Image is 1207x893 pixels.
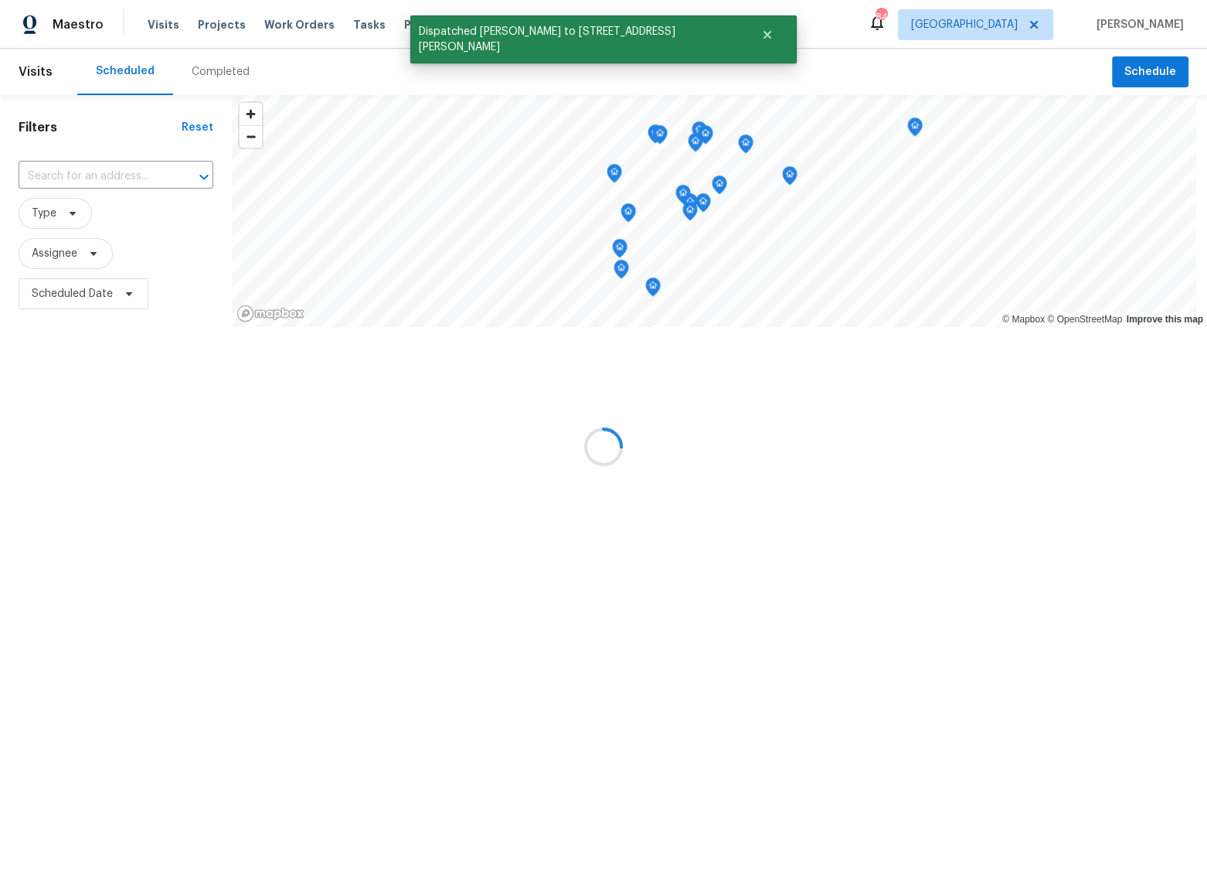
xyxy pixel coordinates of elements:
a: OpenStreetMap [1047,314,1122,325]
span: Zoom out [240,126,262,148]
button: Zoom out [240,125,262,148]
button: Close [742,19,793,50]
span: Dispatched [PERSON_NAME] to [STREET_ADDRESS][PERSON_NAME] [410,15,742,63]
div: 84 [875,9,886,25]
a: Mapbox homepage [236,305,304,322]
a: Mapbox [1002,314,1045,325]
button: Zoom in [240,103,262,125]
a: Improve this map [1127,314,1203,325]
